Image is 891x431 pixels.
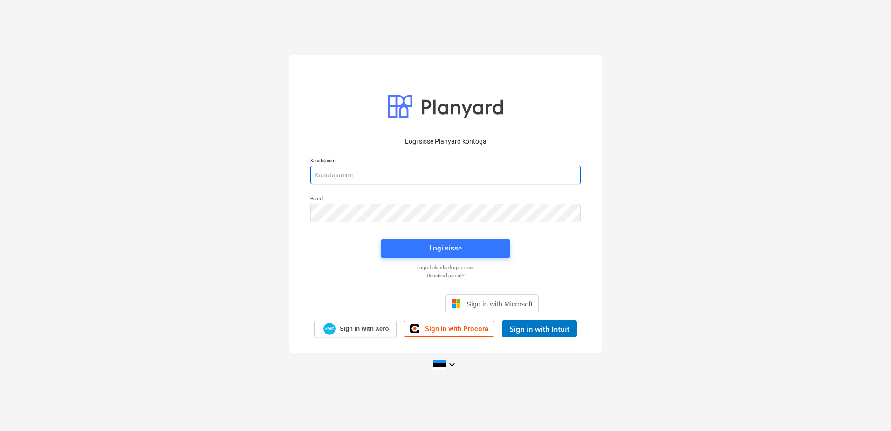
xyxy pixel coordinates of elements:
p: Logi sisse Planyard kontoga [310,137,581,146]
a: Unustasid parooli? [306,272,585,278]
p: Parool [310,195,581,203]
input: Kasutajanimi [310,166,581,184]
img: Microsoft logo [452,299,461,308]
iframe: Sign in with Google Button [348,293,443,314]
a: Sign in with Xero [314,321,397,337]
a: Logi ühekordse lingiga sisse [306,264,585,271]
i: keyboard_arrow_down [446,359,458,370]
a: Sign in with Procore [404,321,494,337]
span: Sign in with Microsoft [466,300,533,308]
img: Xero logo [323,323,336,335]
span: Sign in with Xero [340,325,389,333]
button: Logi sisse [381,239,510,258]
p: Kasutajanimi [310,158,581,166]
span: Sign in with Procore [425,325,488,333]
div: Logi sisse [429,242,462,254]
